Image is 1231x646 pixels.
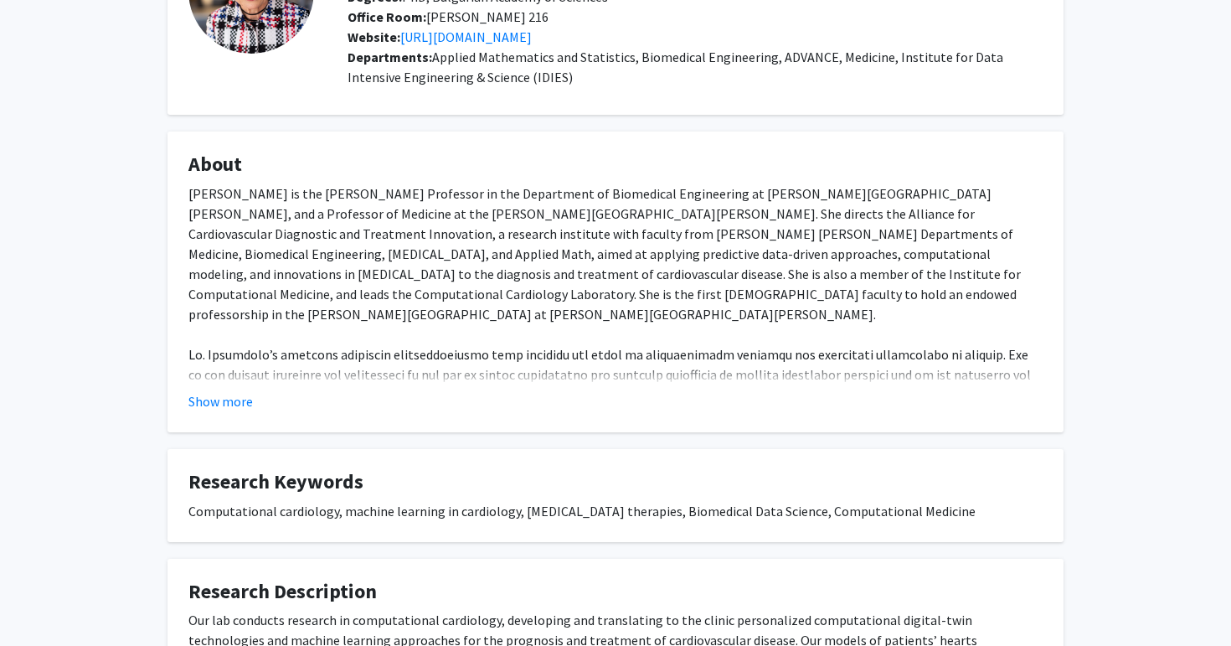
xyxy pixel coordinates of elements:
[348,49,1003,85] span: Applied Mathematics and Statistics, Biomedical Engineering, ADVANCE, Medicine, Institute for Data...
[188,580,1043,604] h4: Research Description
[188,152,1043,177] h4: About
[348,28,400,45] b: Website:
[188,470,1043,494] h4: Research Keywords
[348,49,432,65] b: Departments:
[348,8,426,25] b: Office Room:
[188,391,253,411] button: Show more
[348,8,549,25] span: [PERSON_NAME] 216
[13,571,71,633] iframe: Chat
[188,501,1043,521] div: Computational cardiology, machine learning in cardiology, [MEDICAL_DATA] therapies, Biomedical Da...
[400,28,532,45] a: Opens in a new tab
